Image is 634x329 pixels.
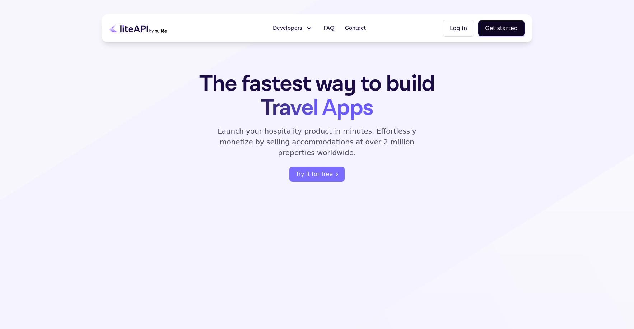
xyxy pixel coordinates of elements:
span: FAQ [323,24,334,33]
a: register [289,167,345,182]
h1: The fastest way to build [177,72,457,120]
button: Get started [478,20,525,36]
button: Developers [269,21,317,36]
span: Developers [273,24,302,33]
span: Contact [345,24,366,33]
a: FAQ [319,21,339,36]
button: Try it for free [289,167,345,182]
p: Launch your hospitality product in minutes. Effortlessly monetize by selling accommodations at ov... [209,126,425,158]
button: Log in [443,20,474,37]
span: Travel Apps [261,93,373,123]
a: Contact [341,21,370,36]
